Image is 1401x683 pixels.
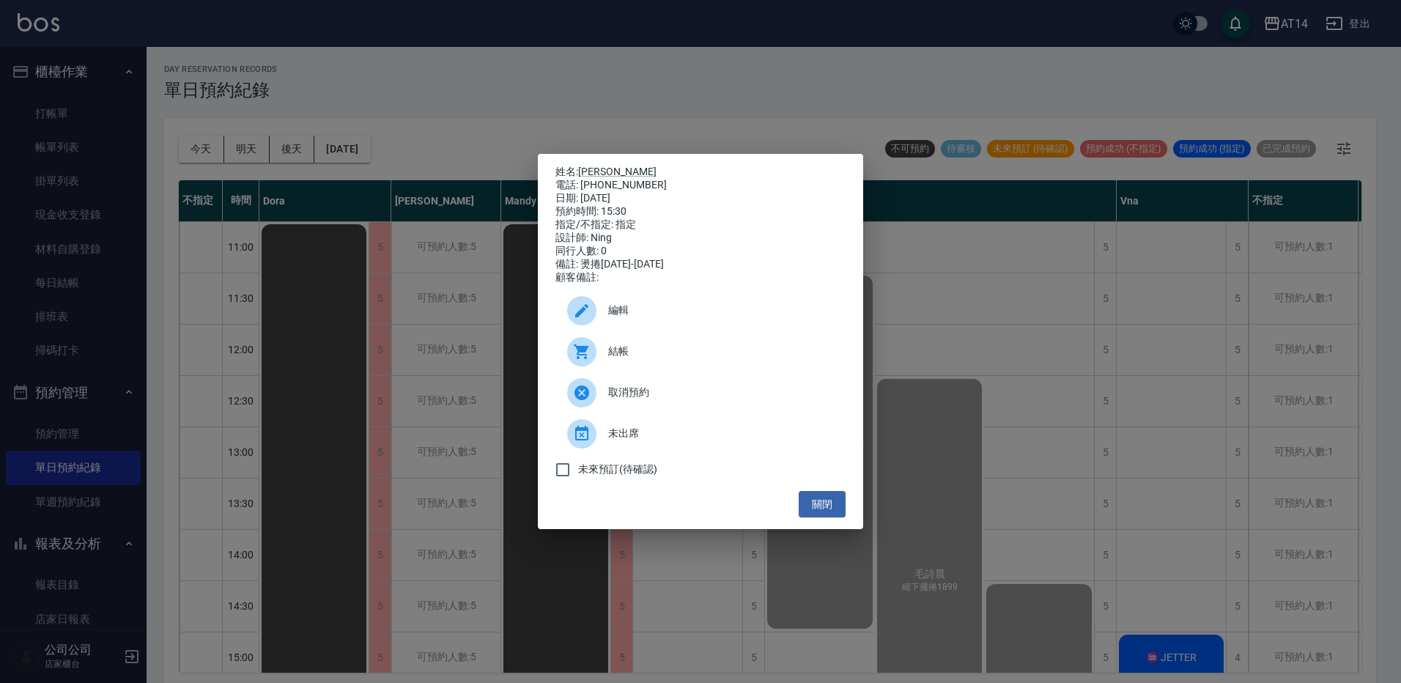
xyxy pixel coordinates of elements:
a: 結帳 [555,331,846,372]
div: 取消預約 [555,372,846,413]
a: [PERSON_NAME] [578,166,657,177]
span: 編輯 [608,303,834,318]
span: 未出席 [608,426,834,441]
button: 關閉 [799,491,846,518]
div: 備註: 燙捲[DATE]-[DATE] [555,258,846,271]
div: 未出席 [555,413,846,454]
div: 編輯 [555,290,846,331]
p: 姓名: [555,166,846,179]
div: 顧客備註: [555,271,846,284]
div: 日期: [DATE] [555,192,846,205]
span: 未來預訂(待確認) [578,462,657,477]
div: 設計師: Ning [555,232,846,245]
span: 結帳 [608,344,834,359]
div: 電話: [PHONE_NUMBER] [555,179,846,192]
div: 指定/不指定: 指定 [555,218,846,232]
div: 預約時間: 15:30 [555,205,846,218]
span: 取消預約 [608,385,834,400]
div: 同行人數: 0 [555,245,846,258]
